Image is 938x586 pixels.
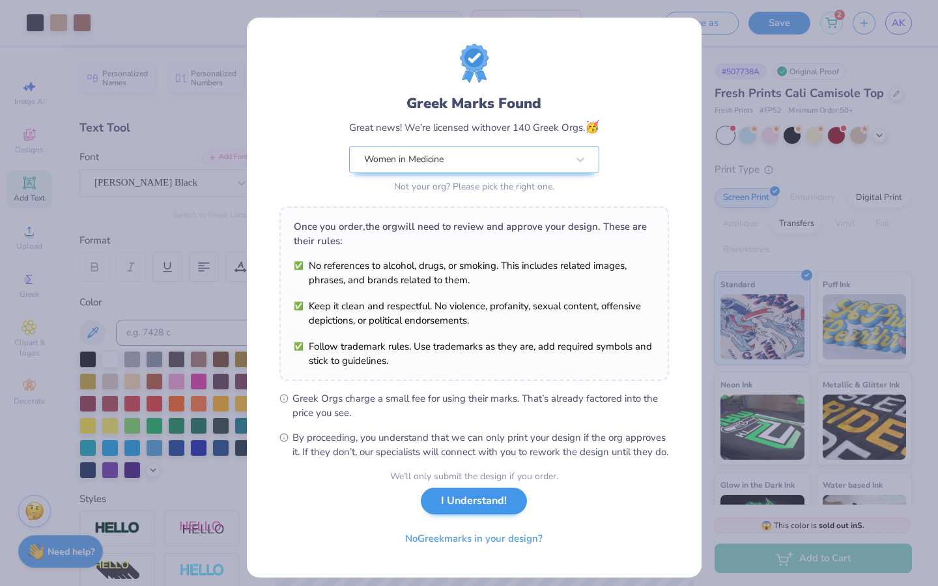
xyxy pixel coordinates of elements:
[394,525,554,552] button: NoGreekmarks in your design?
[349,93,599,114] div: Greek Marks Found
[421,488,527,514] button: I Understand!
[294,299,655,328] li: Keep it clean and respectful. No violence, profanity, sexual content, offensive depictions, or po...
[292,391,669,420] span: Greek Orgs charge a small fee for using their marks. That’s already factored into the price you see.
[460,44,489,83] img: license-marks-badge.png
[390,469,558,483] div: We’ll only submit the design if you order.
[349,180,599,193] div: Not your org? Please pick the right one.
[294,258,655,287] li: No references to alcohol, drugs, or smoking. This includes related images, phrases, and brands re...
[349,119,599,136] div: Great news! We’re licensed with over 140 Greek Orgs.
[585,119,599,135] span: 🥳
[294,219,655,248] div: Once you order, the org will need to review and approve your design. These are their rules:
[292,430,669,459] span: By proceeding, you understand that we can only print your design if the org approves it. If they ...
[294,339,655,368] li: Follow trademark rules. Use trademarks as they are, add required symbols and stick to guidelines.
